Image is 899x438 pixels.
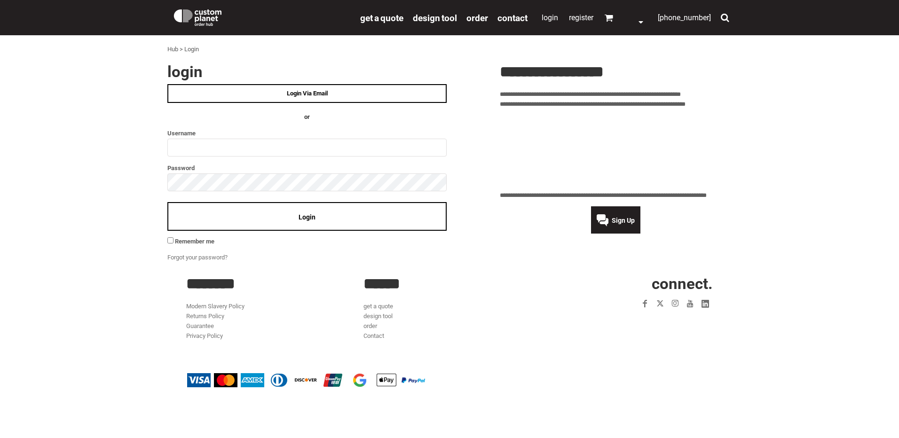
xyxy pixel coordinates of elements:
[360,13,403,23] span: get a quote
[167,112,447,122] h4: OR
[466,13,488,23] span: order
[167,237,173,243] input: Remember me
[184,45,199,55] div: Login
[466,12,488,23] a: order
[375,373,398,387] img: Apple Pay
[186,332,223,339] a: Privacy Policy
[363,313,393,320] a: design tool
[172,7,223,26] img: Custom Planet
[268,373,291,387] img: Diners Club
[348,373,371,387] img: Google Pay
[500,115,732,185] iframe: Customer reviews powered by Trustpilot
[612,217,635,224] span: Sign Up
[363,303,393,310] a: get a quote
[321,373,345,387] img: China UnionPay
[363,332,384,339] a: Contact
[167,84,447,103] a: Login Via Email
[497,12,528,23] a: Contact
[167,64,447,79] h2: Login
[583,317,713,328] iframe: Customer reviews powered by Trustpilot
[541,276,713,291] h2: CONNECT.
[413,12,457,23] a: design tool
[402,377,425,383] img: PayPal
[180,45,183,55] div: >
[294,373,318,387] img: Discover
[186,322,214,329] a: Guarantee
[167,163,447,173] label: Password
[186,303,244,310] a: Modern Slavery Policy
[363,322,377,329] a: order
[658,13,711,22] span: [PHONE_NUMBER]
[187,373,211,387] img: Visa
[360,12,403,23] a: get a quote
[569,13,593,22] a: Register
[175,238,214,245] span: Remember me
[497,13,528,23] span: Contact
[299,213,315,221] span: Login
[167,254,228,261] a: Forgot your password?
[167,2,355,31] a: Custom Planet
[413,13,457,23] span: design tool
[542,13,558,22] a: Login
[287,90,328,97] span: Login Via Email
[214,373,237,387] img: Mastercard
[186,313,224,320] a: Returns Policy
[241,373,264,387] img: American Express
[167,128,447,139] label: Username
[167,46,178,53] a: Hub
